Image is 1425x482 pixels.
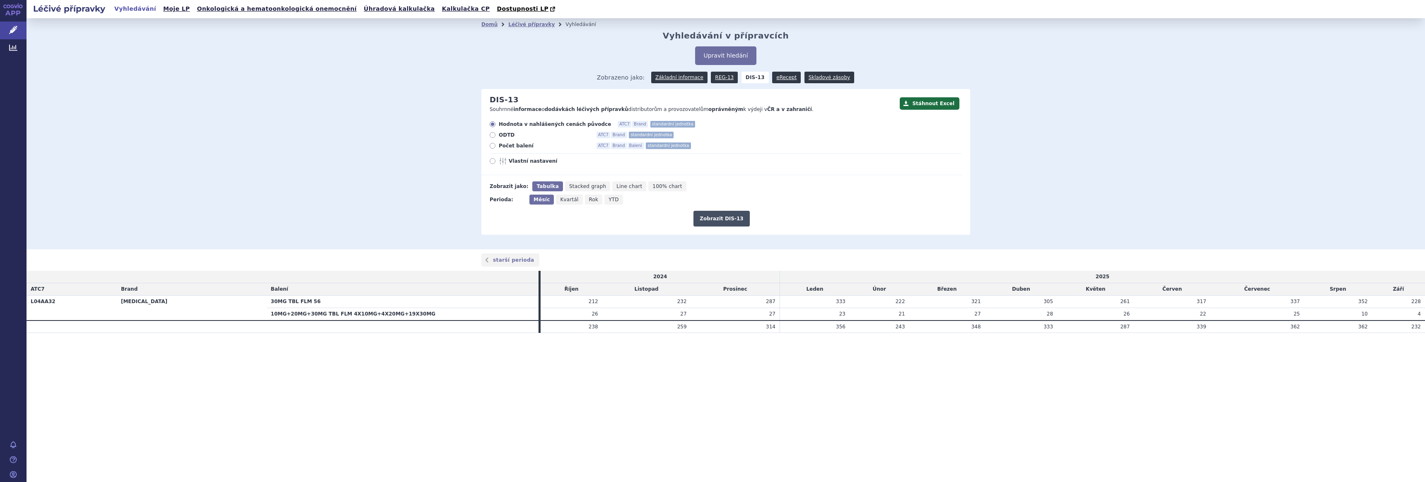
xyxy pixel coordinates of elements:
span: 337 [1290,299,1300,304]
span: Dostupnosti LP [497,5,548,12]
div: Zobrazit jako: [490,181,528,191]
span: 243 [896,324,905,330]
a: Úhradová kalkulačka [361,3,437,14]
a: Skladové zásoby [804,72,854,83]
span: 339 [1197,324,1206,330]
span: Balení [628,142,644,149]
span: 23 [839,311,845,317]
span: 27 [769,311,775,317]
span: Zobrazeno jako: [597,72,645,83]
h2: Vyhledávání v přípravcích [663,31,789,41]
span: Brand [611,142,627,149]
span: 362 [1290,324,1300,330]
span: 348 [971,324,981,330]
span: 261 [1120,299,1130,304]
td: Listopad [602,283,691,296]
span: Brand [632,121,648,128]
a: Léčivé přípravky [508,22,555,27]
span: 352 [1358,299,1368,304]
td: Březen [909,283,985,296]
span: YTD [609,197,619,202]
span: 232 [1411,324,1421,330]
span: ATC7 [597,142,610,149]
span: 314 [766,324,775,330]
h2: DIS-13 [490,95,519,104]
span: Měsíc [534,197,550,202]
a: Kalkulačka CP [440,3,493,14]
a: eRecept [772,72,801,83]
span: Brand [611,132,627,138]
span: 238 [589,324,598,330]
span: 287 [766,299,775,304]
button: Zobrazit DIS-13 [693,211,749,227]
h2: Léčivé přípravky [27,3,112,14]
span: standardní jednotka [650,121,695,128]
span: Hodnota v nahlášených cenách původce [499,121,611,128]
p: Souhrnné o distributorům a provozovatelům k výdeji v . [490,106,896,113]
div: Perioda: [490,195,525,205]
a: Vyhledávání [112,3,159,14]
a: Domů [481,22,498,27]
td: Červenec [1210,283,1304,296]
span: 4 [1418,311,1421,317]
span: ATC7 [597,132,610,138]
span: 317 [1197,299,1206,304]
td: Září [1372,283,1425,296]
span: Počet balení [499,142,590,149]
span: 212 [589,299,598,304]
span: 26 [1123,311,1130,317]
span: Brand [121,286,138,292]
span: 10 [1361,311,1367,317]
a: Dostupnosti LP [494,3,559,15]
button: Upravit hledání [695,46,756,65]
span: 27 [680,311,686,317]
th: 10MG+20MG+30MG TBL FLM 4X10MG+4X20MG+19X30MG [267,308,539,320]
span: 305 [1043,299,1053,304]
td: 2024 [541,271,780,283]
td: Květen [1057,283,1134,296]
a: Moje LP [161,3,192,14]
th: L04AA32 [27,295,117,320]
span: standardní jednotka [629,132,674,138]
span: 228 [1411,299,1421,304]
span: 287 [1120,324,1130,330]
span: 232 [677,299,687,304]
span: Stacked graph [569,183,606,189]
span: 259 [677,324,687,330]
td: Leden [780,283,850,296]
span: 100% chart [652,183,682,189]
span: Balení [271,286,288,292]
td: Prosinec [691,283,780,296]
span: Tabulka [536,183,558,189]
span: standardní jednotka [646,142,691,149]
span: 28 [1047,311,1053,317]
td: Srpen [1304,283,1372,296]
th: 30MG TBL FLM 56 [267,295,539,308]
span: ATC7 [31,286,45,292]
strong: dodávkách léčivých přípravků [545,106,628,112]
span: 356 [836,324,845,330]
strong: oprávněným [708,106,743,112]
span: 22 [1200,311,1206,317]
li: Vyhledávání [565,18,607,31]
span: Kvartál [560,197,578,202]
span: Line chart [616,183,642,189]
span: 362 [1358,324,1368,330]
td: Duben [985,283,1058,296]
span: 27 [974,311,981,317]
span: ATC7 [618,121,631,128]
a: Onkologická a hematoonkologická onemocnění [194,3,359,14]
span: ODTD [499,132,590,138]
td: Únor [850,283,909,296]
span: 333 [836,299,845,304]
span: 333 [1043,324,1053,330]
a: starší perioda [481,253,539,267]
td: Říjen [541,283,602,296]
button: Stáhnout Excel [900,97,959,110]
a: REG-13 [711,72,738,83]
span: Rok [589,197,599,202]
span: 321 [971,299,981,304]
span: 25 [1294,311,1300,317]
th: [MEDICAL_DATA] [117,295,267,320]
strong: informace [514,106,542,112]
